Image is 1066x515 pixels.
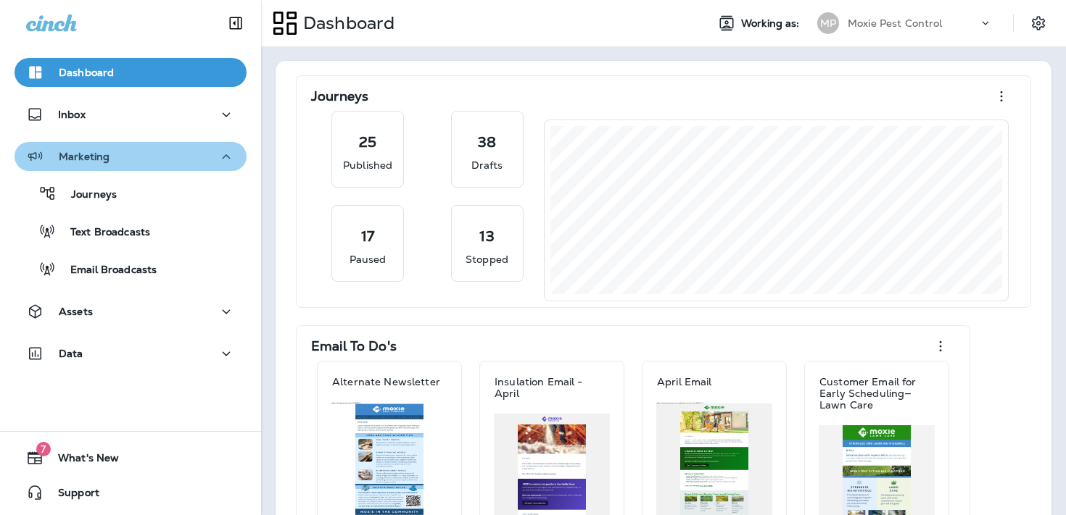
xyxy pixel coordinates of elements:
[59,151,110,162] p: Marketing
[819,376,934,411] p: Customer Email for Early Scheduling—Lawn Care
[15,100,247,129] button: Inbox
[466,252,508,267] p: Stopped
[59,306,93,317] p: Assets
[15,254,247,284] button: Email Broadcasts
[478,135,496,149] p: 38
[56,264,157,277] p: Email Broadcasts
[361,229,374,243] p: 17
[15,58,247,87] button: Dashboard
[15,478,247,507] button: Support
[1025,10,1051,36] button: Settings
[495,376,609,399] p: Insulation Email - April
[15,339,247,368] button: Data
[15,142,247,171] button: Marketing
[297,12,394,34] p: Dashboard
[817,12,839,34] div: MP
[57,188,117,202] p: Journeys
[44,487,99,504] span: Support
[59,67,114,78] p: Dashboard
[311,89,368,104] p: Journeys
[471,158,503,172] p: Drafts
[479,229,494,243] p: 13
[215,9,256,38] button: Collapse Sidebar
[350,252,387,267] p: Paused
[59,348,83,359] p: Data
[44,452,119,469] span: What's New
[343,158,392,172] p: Published
[741,17,803,30] span: Working as:
[36,442,51,456] span: 7
[359,135,376,149] p: 25
[15,216,247,246] button: Text Broadcasts
[56,226,150,240] p: Text Broadcasts
[15,178,247,209] button: Journeys
[15,297,247,326] button: Assets
[311,339,397,353] p: Email To Do's
[15,443,247,472] button: 7What's New
[848,17,943,29] p: Moxie Pest Control
[657,376,712,388] p: April Email
[58,109,86,120] p: Inbox
[332,376,440,388] p: Alternate Newsletter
